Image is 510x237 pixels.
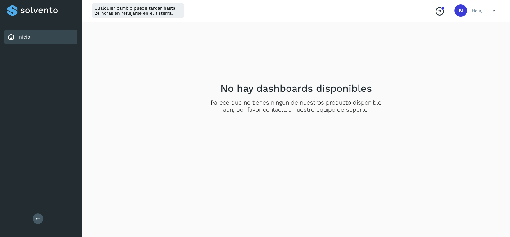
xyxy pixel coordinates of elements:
[4,30,77,44] div: Inicio
[92,3,184,18] div: Cualquier cambio puede tardar hasta 24 horas en reflejarse en el sistema.
[472,8,482,13] p: Hola,
[208,99,385,114] p: Parece que no tienes ningún de nuestros producto disponible aun, por favor contacta a nuestro equ...
[220,82,372,94] h2: No hay dashboards disponibles
[17,34,30,40] a: Inicio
